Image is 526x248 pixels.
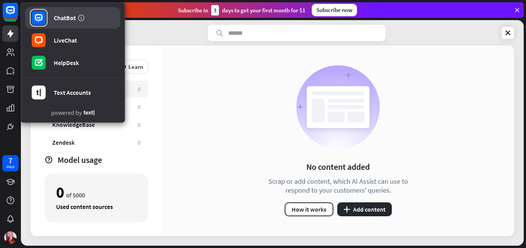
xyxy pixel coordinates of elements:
[138,86,140,93] div: 0
[6,3,29,26] button: Open LiveChat chat widget
[2,155,19,171] a: 7 days
[56,203,137,210] div: Used content sources
[56,186,64,199] div: 0
[178,5,306,15] div: Subscribe in days to get your first month for $1
[306,161,370,172] div: No content added
[52,139,75,146] div: Zendesk
[138,103,140,111] div: 0
[343,206,350,212] i: plus
[56,186,137,199] div: of 5000
[52,121,95,128] div: KnowledgeBase
[7,164,14,169] div: days
[211,5,219,15] div: 3
[138,121,140,128] div: 0
[259,177,417,195] div: Scrap or add content, which AI Assist can use to respond to your customers' queries.
[58,154,148,165] div: Model usage
[128,63,143,70] span: Learn
[285,202,333,216] button: How it works
[138,139,140,146] div: 0
[312,4,357,16] div: Subscribe now
[9,157,12,164] div: 7
[337,202,392,216] button: plusAdd content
